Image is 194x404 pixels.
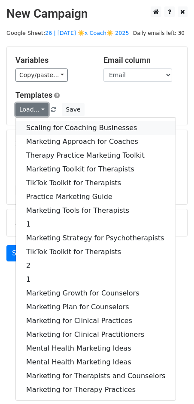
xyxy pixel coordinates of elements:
a: Mental Health Marketing Ideas [16,342,176,355]
a: Load... [15,103,48,116]
a: Send [6,245,35,261]
h5: Email column [103,56,179,65]
a: Daily emails left: 30 [130,30,188,36]
a: TikTok Toolkit for Therapists [16,245,176,259]
a: Marketing for Clinical Practices [16,314,176,328]
a: Marketing Toolkit for Therapists [16,162,176,176]
a: TikTok Toolkit for Therapists [16,176,176,190]
a: Copy/paste... [15,68,68,82]
a: Scaling for Coaching Businesses [16,121,176,135]
a: Marketing Plan for Counselors [16,300,176,314]
a: Mental Health Marketing Ideas [16,355,176,369]
a: Marketing Strategy for Psychotherapists [16,231,176,245]
a: Marketing for Clinical Practitioners [16,328,176,342]
a: Marketing Growth for Counselors [16,286,176,300]
span: Daily emails left: 30 [130,28,188,38]
iframe: Chat Widget [151,363,194,404]
h2: New Campaign [6,6,188,21]
a: Practice Marketing Guide [16,190,176,204]
small: Google Sheet: [6,30,129,36]
h5: Variables [15,56,91,65]
a: Marketing for Therapy Practices [16,383,176,397]
a: 2 [16,259,176,273]
a: 1 [16,273,176,286]
a: Therapy Practice Marketing Toolkit [16,149,176,162]
a: Marketing for Therapists and Counselors [16,369,176,383]
a: 26 | [DATE] ☀️x Coach☀️ 2025 [45,30,129,36]
a: Marketing Tools for Therapists [16,204,176,218]
a: 1 [16,218,176,231]
a: Marketing Approach for Coaches [16,135,176,149]
a: Templates [15,90,52,99]
button: Save [62,103,84,116]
